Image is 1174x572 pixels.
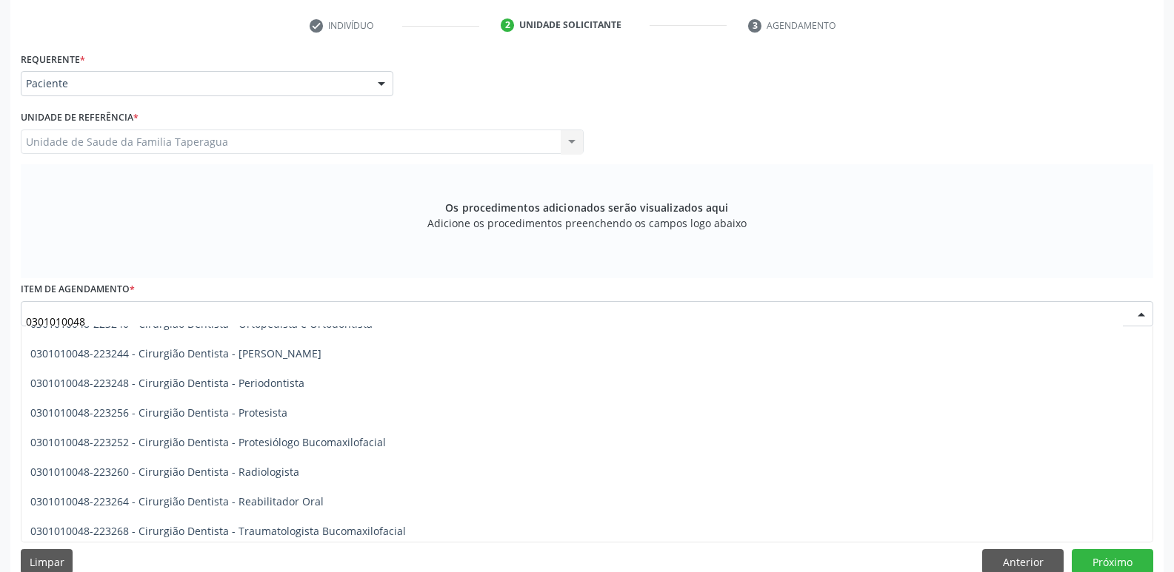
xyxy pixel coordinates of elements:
span: 0301010048-223256 - Cirurgião Dentista - Protesista [30,406,287,420]
span: 0301010048-223252 - Cirurgião Dentista - Protesiólogo Bucomaxilofacial [30,435,386,449]
div: 2 [501,18,514,32]
span: 0301010048-223248 - Cirurgião Dentista - Periodontista [30,376,304,390]
div: Unidade solicitante [519,18,621,32]
span: 0301010048-223268 - Cirurgião Dentista - Traumatologista Bucomaxilofacial [30,524,406,538]
label: Requerente [21,48,85,71]
input: Buscar por procedimento [26,306,1123,336]
span: Os procedimentos adicionados serão visualizados aqui [445,200,728,215]
span: Adicione os procedimentos preenchendo os campos logo abaixo [427,215,747,231]
label: Item de agendamento [21,278,135,301]
span: Paciente [26,76,363,91]
span: 0301010048-223260 - Cirurgião Dentista - Radiologista [30,465,299,479]
span: 0301010048-223244 - Cirurgião Dentista - [PERSON_NAME] [30,346,321,360]
span: 0301010048-223264 - Cirurgião Dentista - Reabilitador Oral [30,494,324,508]
label: Unidade de referência [21,107,139,129]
